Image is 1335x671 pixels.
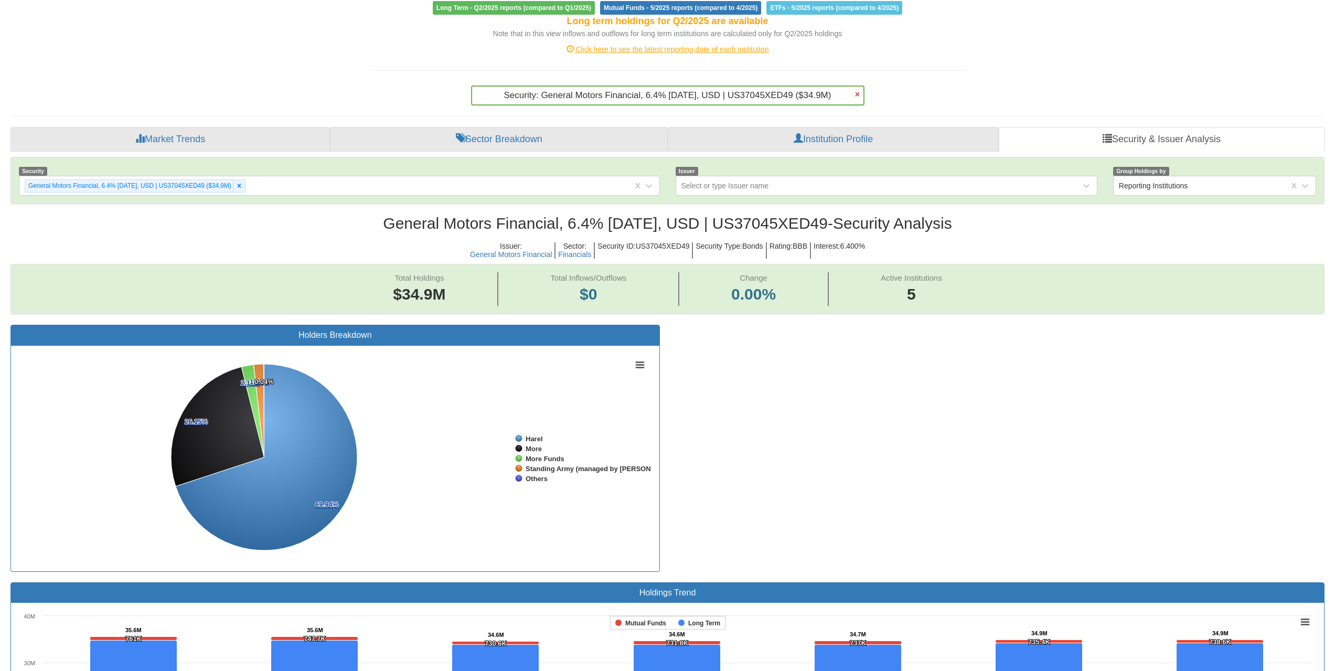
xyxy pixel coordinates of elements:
tspan: Others [526,475,548,483]
h3: Holders Breakdown [19,331,652,340]
tspan: 738.6K [1209,638,1232,646]
span: Total Holdings [394,273,444,282]
h2: General Motors Financial, 6.4% [DATE], USD | US37045XED49 - Security Analysis [10,215,1325,232]
span: Change [740,273,767,282]
text: 40M [24,613,35,620]
button: Financials [558,251,591,259]
tspan: 35.6M [307,627,323,633]
span: Security: ‎General Motors Financial, 6.4% [DATE], USD | US37045XED49 ‎($34.9M)‏ [504,90,831,100]
tspan: Mutual Funds [625,620,666,627]
tspan: 69.94% [315,500,339,508]
a: Institution Profile [668,127,999,152]
span: Security [19,167,47,176]
span: Clear value [855,87,863,104]
h5: Rating : BBB [767,242,811,259]
div: Select or type Issuer name [681,180,769,191]
tspan: 735.4K [1028,638,1051,646]
span: $0 [580,285,597,303]
div: Long term holdings for Q2/2025 are available [369,15,967,28]
div: General Motors Financial, 6.4% [DATE], USD | US37045XED49 ($34.9M) [25,180,233,192]
span: × [855,90,860,99]
a: Security & Issuer Analysis [999,127,1325,152]
h5: Interest : 6.400% [811,242,868,259]
tspan: 26.15% [185,418,208,425]
span: Issuer [676,167,699,176]
tspan: More Funds [526,455,564,463]
h5: Security Type : Bonds [693,242,766,259]
tspan: Long Term [688,620,720,627]
tspan: Standing Army (managed by [PERSON_NAME]) [526,465,679,473]
div: Note that in this view inflows and outflows for long term institutions are calculated only for Q2... [369,28,967,39]
div: Reporting Institutions [1119,180,1188,191]
h5: Security ID : US37045XED49 [595,242,693,259]
tspan: 34.9M [1212,630,1229,636]
span: 0.00% [731,283,776,306]
tspan: 737K [850,639,867,647]
span: Total Inflows/Outflows [550,273,626,282]
tspan: 35.6M [125,627,142,633]
tspan: Harel [526,435,543,443]
span: Active Institutions [881,273,942,282]
text: 30M [24,660,35,666]
tspan: 0.04% [254,378,274,386]
tspan: 2.11% [241,379,260,387]
tspan: 34.9M [1031,630,1048,636]
tspan: More [526,445,542,453]
a: Sector Breakdown [330,127,668,152]
h3: Holdings Trend [19,588,1316,598]
div: Click here to see the latest reporting date of each institution [361,44,975,55]
span: ETFs - 5/2025 reports (compared to 4/2025) [766,1,902,15]
span: Group Holdings by [1113,167,1169,176]
button: General Motors Financial [470,251,552,259]
tspan: 761K [125,635,142,643]
span: $34.9M [393,285,445,303]
tspan: 747.7K [304,635,326,643]
tspan: 34.7M [850,631,866,637]
tspan: 34.6M [669,631,685,637]
tspan: 1.75% [250,378,269,386]
tspan: 731.8K [666,639,689,647]
h5: Issuer : [467,242,556,259]
span: Long Term - Q2/2025 reports (compared to Q1/2025) [433,1,595,15]
span: Mutual Funds - 5/2025 reports (compared to 4/2025) [600,1,761,15]
span: 5 [881,283,942,306]
tspan: 730.6K [485,640,507,647]
a: Market Trends [10,127,330,152]
tspan: 34.6M [488,632,504,638]
h5: Sector : [556,242,595,259]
